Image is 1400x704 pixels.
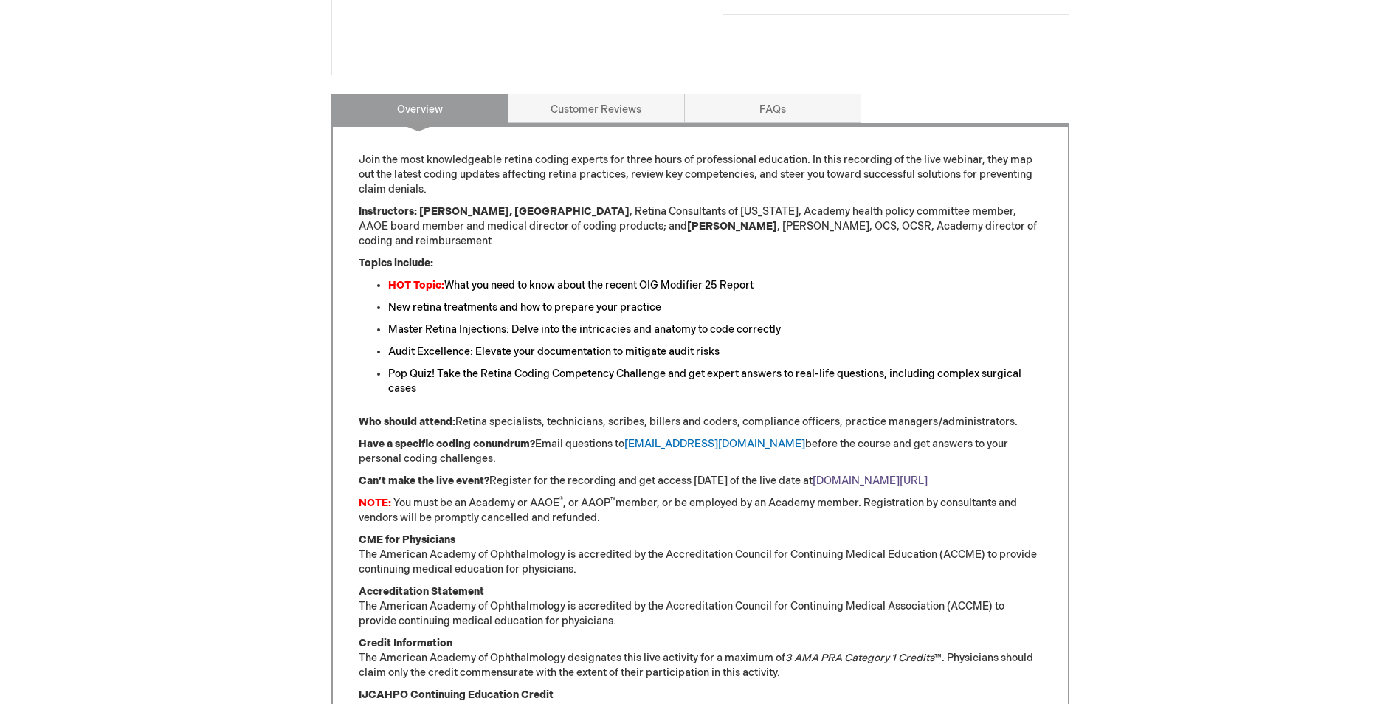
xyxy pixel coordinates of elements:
strong: Instructors: [PERSON_NAME], [GEOGRAPHIC_DATA] [359,205,630,218]
strong: [PERSON_NAME] [687,220,777,232]
p: You must be an Academy or AAOE , or AAOP member, or be employed by an Academy member. Registratio... [359,496,1042,525]
strong: HOT Topic: [388,279,444,291]
p: The American Academy of Ophthalmology is accredited by the Accreditation Council for Continuing M... [359,533,1042,577]
strong: Accreditation Statement [359,585,484,598]
strong: Have a specific coding conundrum? [359,438,535,450]
font: Master Retina Injections: Delve into the intricacies and anatomy to code correctly [388,323,781,336]
p: , Retina Consultants of [US_STATE], Academy health policy committee member, AAOE board member and... [359,204,1042,249]
a: Overview [331,94,508,123]
p: The American Academy of Ophthalmology is accredited by the Accreditation Council for Continuing M... [359,584,1042,629]
strong: Can’t make the live event? [359,474,489,487]
sup: ™ [610,496,615,505]
p: The American Academy of Ophthalmology designates this live activity for a maximum of ™. Physician... [359,636,1042,680]
a: FAQs [684,94,861,123]
font: What you need to know about the recent OIG Modifier 25 Report [444,279,754,291]
strong: IJCAHPO Continuing Education Credit [359,689,554,701]
a: Customer Reviews [508,94,685,123]
sup: ® [559,496,563,505]
strong: Topics include: [359,257,433,269]
p: Retina specialists, technicians, scribes, billers and coders, compliance officers, practice manag... [359,415,1042,429]
strong: CME for Physicians [359,534,455,546]
strong: Who should attend: [359,415,455,428]
font: Audit Excellence: Elevate your documentation to mitigate audit risks [388,345,720,358]
font: Pop Quiz! Take the Retina Coding Competency Challenge and get expert answers to real-life questio... [388,367,1021,395]
a: [EMAIL_ADDRESS][DOMAIN_NAME] [624,438,805,450]
p: Email questions to before the course and get answers to your personal coding challenges. [359,437,1042,466]
em: 3 AMA PRA Category 1 Credits [785,652,934,664]
p: Join the most knowledgeable retina coding experts for three hours of professional education. In t... [359,153,1042,197]
p: Register for the recording and get access [DATE] of the live date at [359,474,1042,489]
strong: Credit Information [359,637,452,649]
font: NOTE: [359,497,391,509]
a: [DOMAIN_NAME][URL] [813,474,928,487]
font: New retina treatments and how to prepare your practice [388,301,661,314]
